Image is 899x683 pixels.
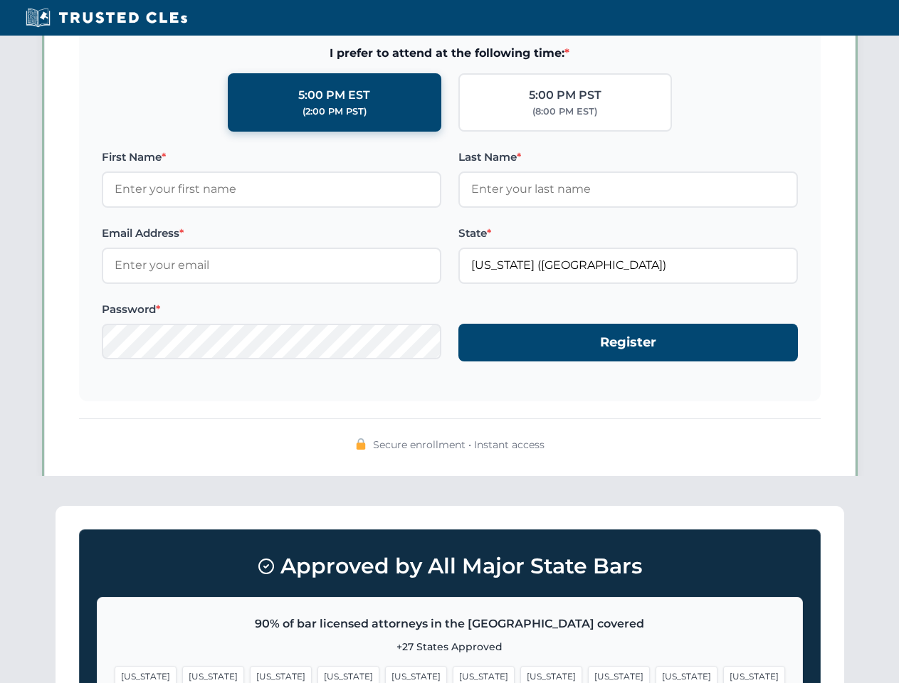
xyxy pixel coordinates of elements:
[97,547,803,586] h3: Approved by All Major State Bars
[529,86,601,105] div: 5:00 PM PST
[458,149,798,166] label: Last Name
[458,324,798,361] button: Register
[102,225,441,242] label: Email Address
[458,171,798,207] input: Enter your last name
[115,615,785,633] p: 90% of bar licensed attorneys in the [GEOGRAPHIC_DATA] covered
[355,438,367,450] img: 🔒
[303,105,367,119] div: (2:00 PM PST)
[102,149,441,166] label: First Name
[102,44,798,63] span: I prefer to attend at the following time:
[373,437,545,452] span: Secure enrollment • Instant access
[102,248,441,283] input: Enter your email
[102,171,441,207] input: Enter your first name
[115,639,785,655] p: +27 States Approved
[458,225,798,242] label: State
[102,301,441,318] label: Password
[21,7,191,28] img: Trusted CLEs
[532,105,597,119] div: (8:00 PM EST)
[458,248,798,283] input: Florida (FL)
[298,86,370,105] div: 5:00 PM EST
